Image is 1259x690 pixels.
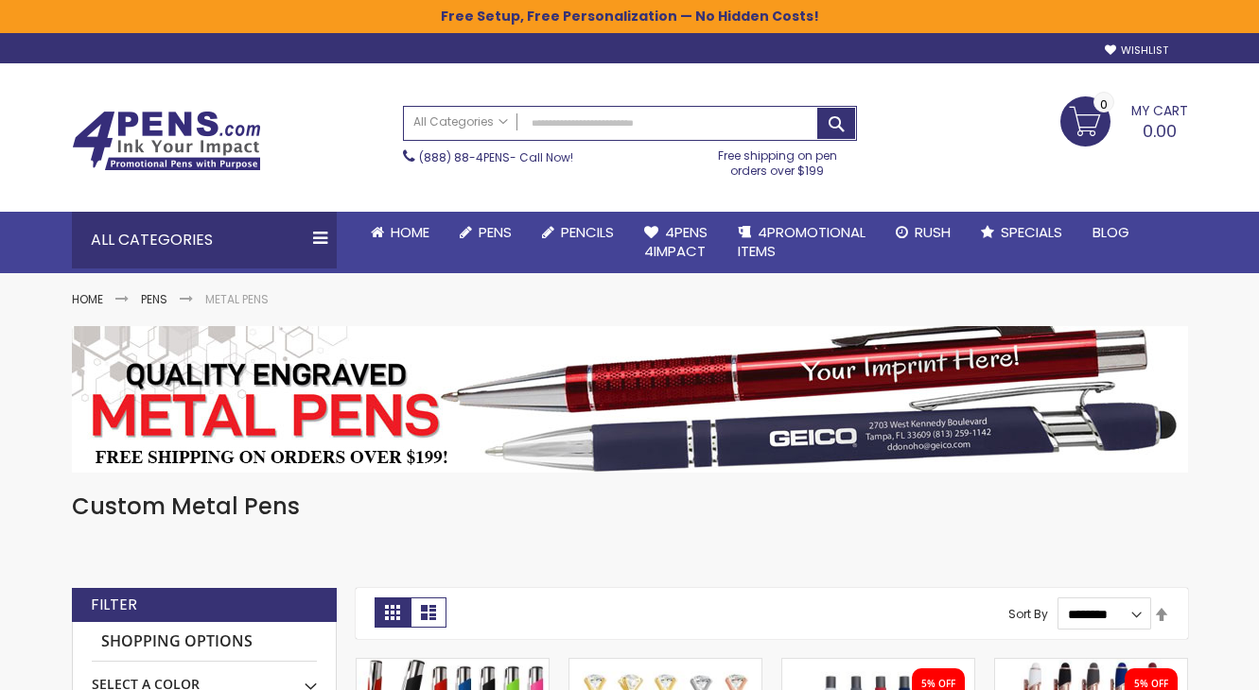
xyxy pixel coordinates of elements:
[419,149,510,165] a: (888) 88-4PENS
[966,212,1077,253] a: Specials
[995,658,1187,674] a: Custom Lexi Rose Gold Stylus Soft Touch Recycled Aluminum Pen
[72,111,261,171] img: 4Pens Custom Pens and Promotional Products
[723,212,881,273] a: 4PROMOTIONALITEMS
[1100,95,1108,113] span: 0
[72,291,103,307] a: Home
[644,222,708,261] span: 4Pens 4impact
[419,149,573,165] span: - Call Now!
[404,107,517,138] a: All Categories
[479,222,512,242] span: Pens
[1093,222,1129,242] span: Blog
[561,222,614,242] span: Pencils
[1077,212,1145,253] a: Blog
[445,212,527,253] a: Pens
[569,658,761,674] a: Personalized Diamond-III Crystal Clear Brass Pen
[1008,606,1048,622] label: Sort By
[1103,639,1259,690] iframe: Google Customer Reviews
[1143,119,1177,143] span: 0.00
[782,658,974,674] a: Personalized Recycled Fleetwood Satin Soft Touch Gel Click Pen
[738,222,866,261] span: 4PROMOTIONAL ITEMS
[413,114,508,129] span: All Categories
[92,622,317,663] strong: Shopping Options
[1060,96,1188,144] a: 0.00 0
[72,326,1188,473] img: Metal Pens
[375,597,411,628] strong: Grid
[1001,222,1062,242] span: Specials
[698,141,857,179] div: Free shipping on pen orders over $199
[915,222,951,242] span: Rush
[91,595,137,615] strong: Filter
[527,212,629,253] a: Pencils
[72,492,1188,522] h1: Custom Metal Pens
[357,658,549,674] a: Paramount Custom Metal Stylus® Pens -Special Offer
[1105,43,1168,58] a: Wishlist
[629,212,723,273] a: 4Pens4impact
[72,212,337,268] div: All Categories
[881,212,966,253] a: Rush
[141,291,167,307] a: Pens
[391,222,429,242] span: Home
[205,291,269,307] strong: Metal Pens
[356,212,445,253] a: Home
